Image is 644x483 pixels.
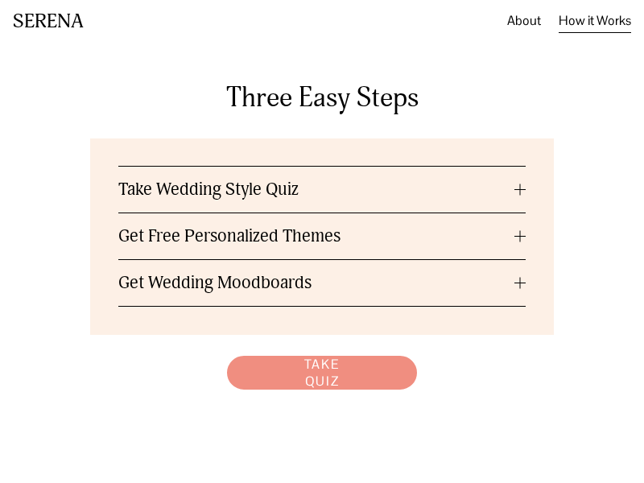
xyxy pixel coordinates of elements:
[118,260,526,306] button: Get Wedding Moodboards
[118,213,526,259] button: Get Free Personalized Themes
[559,7,631,35] a: How it Works
[118,167,526,213] button: Take Wedding Style Quiz
[118,225,515,247] span: Get Free Personalized Themes
[507,7,541,35] a: About
[118,272,515,294] span: Get Wedding Moodboards
[219,348,425,398] a: Take Quiz
[118,179,515,200] span: Take Wedding Style Quiz
[13,80,631,115] h3: Three Easy Steps
[13,9,84,33] a: SERENA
